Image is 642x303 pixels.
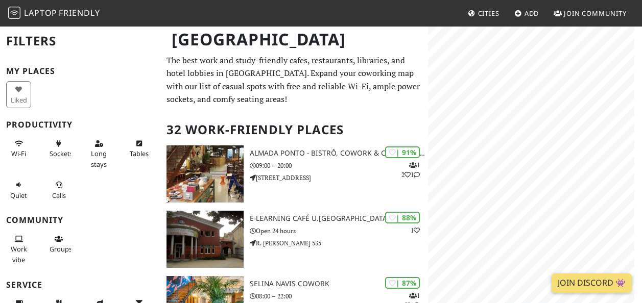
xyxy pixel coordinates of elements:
[385,277,420,289] div: | 87%
[8,5,100,22] a: LaptopFriendly LaptopFriendly
[411,225,420,235] p: 1
[6,120,154,130] h3: Productivity
[91,149,107,168] span: Long stays
[163,26,426,54] h1: [GEOGRAPHIC_DATA]
[6,280,154,290] h3: Service
[6,231,31,268] button: Work vibe
[401,160,420,180] p: 1 2 1
[250,149,428,158] h3: Almada Ponto - Bistrô, Cowork & Concept Store
[6,215,154,225] h3: Community
[250,173,428,183] p: [STREET_ADDRESS]
[250,238,428,248] p: R. [PERSON_NAME] 535
[130,149,149,158] span: Work-friendly tables
[59,7,100,18] span: Friendly
[6,176,31,204] button: Quiet
[160,211,428,268] a: e-learning Café U.Porto | 88% 1 e-learning Café U.[GEOGRAPHIC_DATA] Open 24 hours R. [PERSON_NAME...
[167,211,244,268] img: e-learning Café U.Porto
[385,212,420,223] div: | 88%
[6,66,154,76] h3: My Places
[167,145,244,203] img: Almada Ponto - Bistrô, Cowork & Concept Store
[46,231,72,258] button: Groups
[478,9,500,18] span: Cities
[86,135,111,172] button: Long stays
[250,161,428,170] p: 09:00 – 20:00
[46,176,72,204] button: Calls
[10,191,27,200] span: Quiet
[167,114,422,145] h2: 32 Work-Friendly Places
[250,226,428,236] p: Open 24 hours
[385,146,420,158] div: | 91%
[50,149,73,158] span: Power sockets
[250,280,428,288] h3: Selina Navis CoWork
[160,145,428,203] a: Almada Ponto - Bistrô, Cowork & Concept Store | 91% 121 Almada Ponto - Bistrô, Cowork & Concept S...
[50,244,72,254] span: Group tables
[550,4,631,22] a: Join Community
[464,4,504,22] a: Cities
[510,4,543,22] a: Add
[250,291,428,301] p: 08:00 – 22:00
[552,273,632,293] a: Join Discord 👾
[6,26,154,57] h2: Filters
[167,54,422,106] p: The best work and study-friendly cafes, restaurants, libraries, and hotel lobbies in [GEOGRAPHIC_...
[127,135,152,162] button: Tables
[24,7,57,18] span: Laptop
[46,135,72,162] button: Sockets
[525,9,539,18] span: Add
[52,191,66,200] span: Video/audio calls
[250,214,428,223] h3: e-learning Café U.[GEOGRAPHIC_DATA]
[564,9,627,18] span: Join Community
[8,7,20,19] img: LaptopFriendly
[6,135,31,162] button: Wi-Fi
[11,149,26,158] span: Stable Wi-Fi
[11,244,27,264] span: People working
